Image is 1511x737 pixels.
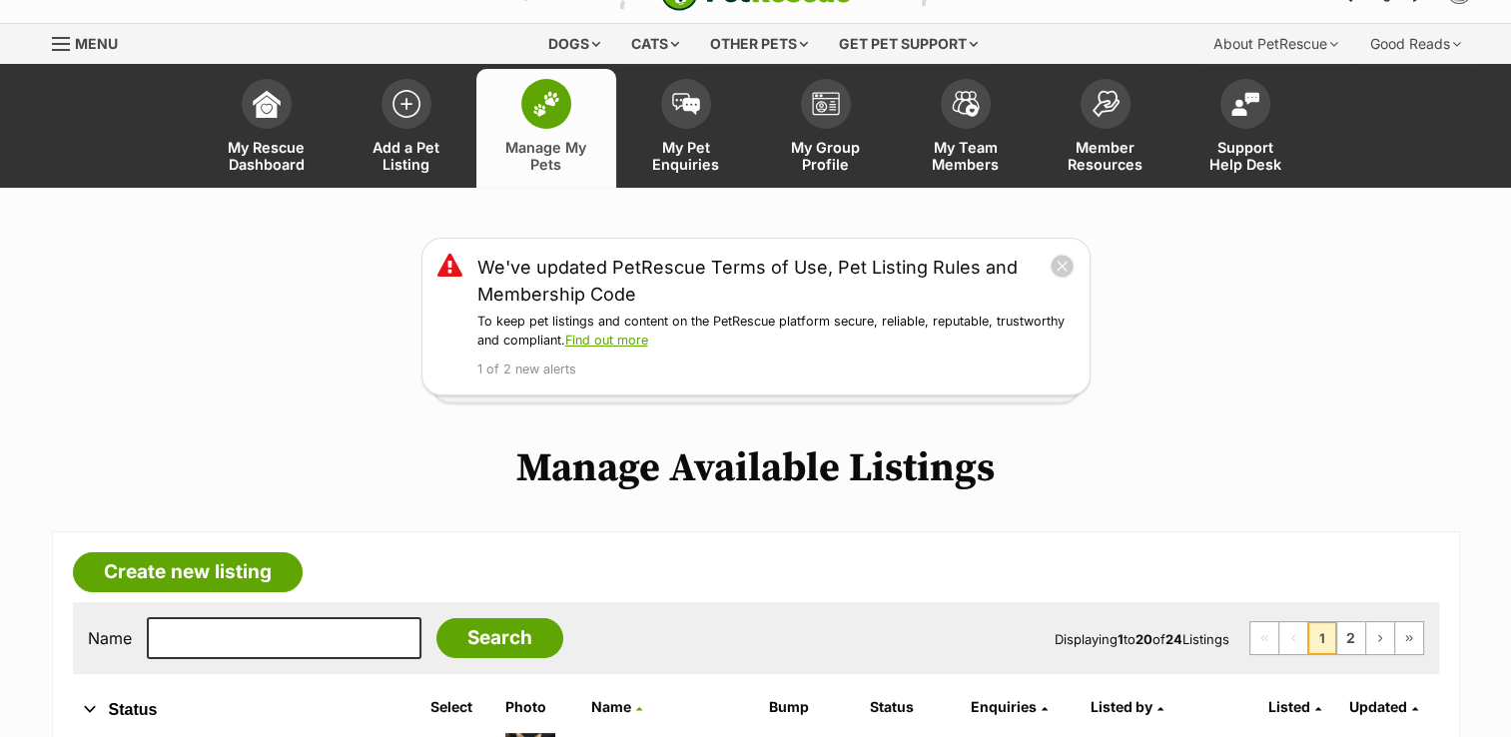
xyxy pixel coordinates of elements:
span: Add a Pet Listing [362,139,451,173]
span: Listed by [1091,698,1152,715]
span: Member Resources [1061,139,1150,173]
img: dashboard-icon-eb2f2d2d3e046f16d808141f083e7271f6b2e854fb5c12c21221c1fb7104beca.svg [253,90,281,118]
a: Create new listing [73,552,303,592]
span: Page 1 [1308,622,1336,654]
a: Manage My Pets [476,69,616,188]
div: Cats [617,24,693,64]
div: About PetRescue [1199,24,1352,64]
span: Previous page [1279,622,1307,654]
span: Support Help Desk [1200,139,1290,173]
p: To keep pet listings and content on the PetRescue platform secure, reliable, reputable, trustwort... [477,313,1075,351]
button: Status [73,697,400,723]
img: add-pet-listing-icon-0afa8454b4691262ce3f59096e99ab1cd57d4a30225e0717b998d2c9b9846f56.svg [392,90,420,118]
a: Find out more [565,333,648,348]
input: Search [436,618,563,658]
span: Listed [1268,698,1310,715]
span: Updated [1349,698,1407,715]
a: Updated [1349,698,1418,715]
nav: Pagination [1249,621,1424,655]
a: Last page [1395,622,1423,654]
a: Page 2 [1337,622,1365,654]
a: Menu [52,24,132,60]
th: Photo [497,691,581,723]
a: We've updated PetRescue Terms of Use, Pet Listing Rules and Membership Code [477,254,1050,308]
a: Listed [1268,698,1321,715]
button: close [1050,254,1075,279]
span: translation missing: en.admin.listings.index.attributes.enquiries [971,698,1037,715]
th: Select [422,691,495,723]
a: Name [591,698,642,715]
span: Manage My Pets [501,139,591,173]
strong: 24 [1165,631,1182,647]
th: Bump [761,691,860,723]
img: help-desk-icon-fdf02630f3aa405de69fd3d07c3f3aa587a6932b1a1747fa1d2bba05be0121f9.svg [1231,92,1259,116]
span: Displaying to of Listings [1055,631,1229,647]
img: manage-my-pets-icon-02211641906a0b7f246fdf0571729dbe1e7629f14944591b6c1af311fb30b64b.svg [532,91,560,117]
div: Other pets [696,24,822,64]
span: Name [591,698,631,715]
span: First page [1250,622,1278,654]
a: Support Help Desk [1175,69,1315,188]
img: pet-enquiries-icon-7e3ad2cf08bfb03b45e93fb7055b45f3efa6380592205ae92323e6603595dc1f.svg [672,93,700,115]
a: Next page [1366,622,1394,654]
a: My Pet Enquiries [616,69,756,188]
p: 1 of 2 new alerts [477,361,1075,379]
img: member-resources-icon-8e73f808a243e03378d46382f2149f9095a855e16c252ad45f914b54edf8863c.svg [1092,90,1120,117]
a: My Team Members [896,69,1036,188]
th: Status [862,691,961,723]
a: Add a Pet Listing [337,69,476,188]
a: Listed by [1091,698,1163,715]
strong: 1 [1118,631,1124,647]
a: Member Resources [1036,69,1175,188]
span: My Team Members [921,139,1011,173]
span: My Rescue Dashboard [222,139,312,173]
span: Menu [75,35,118,52]
a: My Rescue Dashboard [197,69,337,188]
a: Enquiries [971,698,1048,715]
label: Name [88,629,132,647]
a: My Group Profile [756,69,896,188]
div: Good Reads [1356,24,1475,64]
span: My Pet Enquiries [641,139,731,173]
div: Dogs [534,24,614,64]
strong: 20 [1135,631,1152,647]
img: team-members-icon-5396bd8760b3fe7c0b43da4ab00e1e3bb1a5d9ba89233759b79545d2d3fc5d0d.svg [952,91,980,117]
span: My Group Profile [781,139,871,173]
img: group-profile-icon-3fa3cf56718a62981997c0bc7e787c4b2cf8bcc04b72c1350f741eb67cf2f40e.svg [812,92,840,116]
div: Get pet support [825,24,992,64]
